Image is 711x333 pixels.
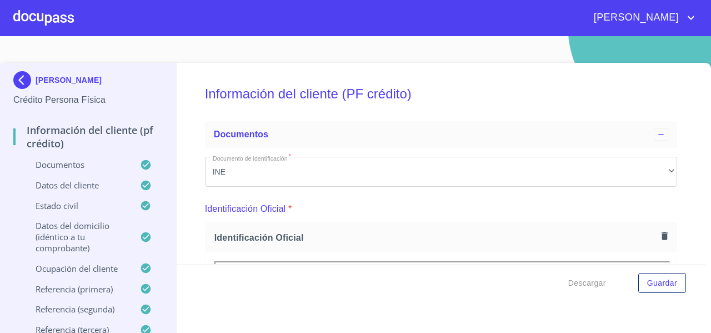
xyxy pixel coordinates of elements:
[205,71,677,117] h5: Información del cliente (PF crédito)
[205,157,677,187] div: INE
[214,130,268,139] span: Documentos
[585,9,684,27] span: [PERSON_NAME]
[13,159,140,170] p: Documentos
[13,263,140,274] p: Ocupación del Cliente
[205,121,677,148] div: Documentos
[13,71,36,89] img: Docupass spot blue
[13,123,163,150] p: Información del cliente (PF crédito)
[568,276,606,290] span: Descargar
[13,200,140,211] p: Estado Civil
[13,284,140,295] p: Referencia (primera)
[13,180,140,191] p: Datos del cliente
[585,9,698,27] button: account of current user
[36,76,102,85] p: [PERSON_NAME]
[13,220,140,254] p: Datos del domicilio (idéntico a tu comprobante)
[564,273,610,294] button: Descargar
[214,232,657,243] span: Identificación Oficial
[205,202,286,216] p: Identificación Oficial
[647,276,677,290] span: Guardar
[13,304,140,315] p: Referencia (segunda)
[13,71,163,93] div: [PERSON_NAME]
[13,93,163,107] p: Crédito Persona Física
[638,273,686,294] button: Guardar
